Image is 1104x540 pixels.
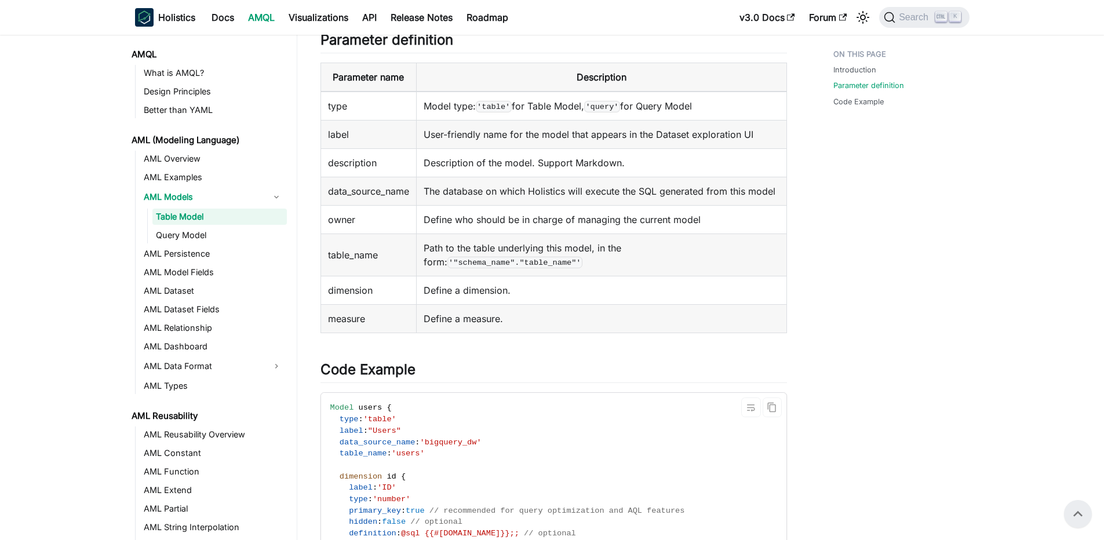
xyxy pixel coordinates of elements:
a: AML (Modeling Language) [128,132,287,148]
a: AML Dataset Fields [140,301,287,318]
a: Parameter definition [833,80,904,91]
td: The database on which Holistics will execute the SQL generated from this model [416,177,786,206]
button: Search (Ctrl+K) [879,7,969,28]
span: : [396,529,401,538]
th: Parameter name [320,63,416,92]
a: AML Model Fields [140,264,287,280]
a: Forum [802,8,854,27]
a: AML String Interpolation [140,519,287,535]
a: AML Constant [140,445,287,461]
a: AML Examples [140,169,287,185]
span: { [401,472,406,481]
span: Search [895,12,935,23]
td: description [320,149,416,177]
span: id [387,472,396,481]
h2: Code Example [320,361,787,383]
span: // recommended for query optimization and AQL features [429,506,685,515]
a: AML Partial [140,501,287,517]
span: // optional [524,529,576,538]
span: type [349,495,368,503]
span: 'number' [373,495,410,503]
a: Docs [205,8,241,27]
a: v3.0 Docs [733,8,802,27]
a: Roadmap [460,8,515,27]
a: AML Extend [140,482,287,498]
span: false [382,517,406,526]
a: Design Principles [140,83,287,100]
span: dimension [340,472,382,481]
td: measure [320,305,416,333]
th: Description [416,63,786,92]
code: 'query' [584,101,620,112]
a: AML Reusability [128,408,287,424]
a: Better than YAML [140,102,287,118]
span: : [358,415,363,424]
span: hidden [349,517,377,526]
td: Define who should be in charge of managing the current model [416,206,786,234]
span: : [387,449,391,458]
a: AML Relationship [140,320,287,336]
td: data_source_name [320,177,416,206]
a: Table Model [152,209,287,225]
b: Holistics [158,10,195,24]
a: HolisticsHolistics [135,8,195,27]
button: Expand sidebar category 'AML Data Format' [266,357,287,375]
code: 'table' [476,101,512,112]
a: AML Types [140,378,287,394]
a: AML Function [140,464,287,480]
span: Model [330,403,354,412]
span: @sql {{#[DOMAIN_NAME]}};; [401,529,519,538]
span: : [368,495,373,503]
a: Code Example [833,96,884,107]
button: Toggle word wrap [741,397,761,417]
a: Introduction [833,64,876,75]
a: AMQL [128,46,287,63]
span: 'bigquery_dw' [420,438,482,447]
td: Define a dimension. [416,276,786,305]
span: definition [349,529,396,538]
span: : [373,483,377,492]
td: Define a measure. [416,305,786,333]
span: 'ID' [377,483,396,492]
span: : [363,426,368,435]
a: AML Data Format [140,357,266,375]
span: primary_key [349,506,401,515]
span: label [340,426,363,435]
img: Holistics [135,8,154,27]
button: Scroll back to top [1064,500,1092,528]
button: Switch between dark and light mode (currently light mode) [854,8,872,27]
kbd: K [949,12,961,22]
td: type [320,92,416,121]
a: Release Notes [384,8,460,27]
nav: Docs sidebar [123,35,297,540]
span: { [387,403,391,412]
td: dimension [320,276,416,305]
td: label [320,121,416,149]
button: Copy code to clipboard [763,397,782,417]
a: Query Model [152,227,287,243]
a: AML Dataset [140,283,287,299]
span: "Users" [368,426,401,435]
a: AML Models [140,188,266,206]
span: type [340,415,359,424]
code: '"schema_name"."table_name"' [447,257,583,268]
span: users [358,403,382,412]
span: // optional [410,517,462,526]
span: 'users' [392,449,425,458]
td: Model type: for Table Model, for Query Model [416,92,786,121]
td: table_name [320,234,416,276]
span: data_source_name [340,438,416,447]
span: label [349,483,373,492]
td: Description of the model. Support Markdown. [416,149,786,177]
a: AML Overview [140,151,287,167]
span: table_name [340,449,387,458]
a: What is AMQL? [140,65,287,81]
span: : [415,438,420,447]
td: owner [320,206,416,234]
span: : [401,506,406,515]
a: AMQL [241,8,282,27]
a: Visualizations [282,8,355,27]
a: AML Persistence [140,246,287,262]
td: User-friendly name for the model that appears in the Dataset exploration UI [416,121,786,149]
h2: Parameter definition [320,31,787,53]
